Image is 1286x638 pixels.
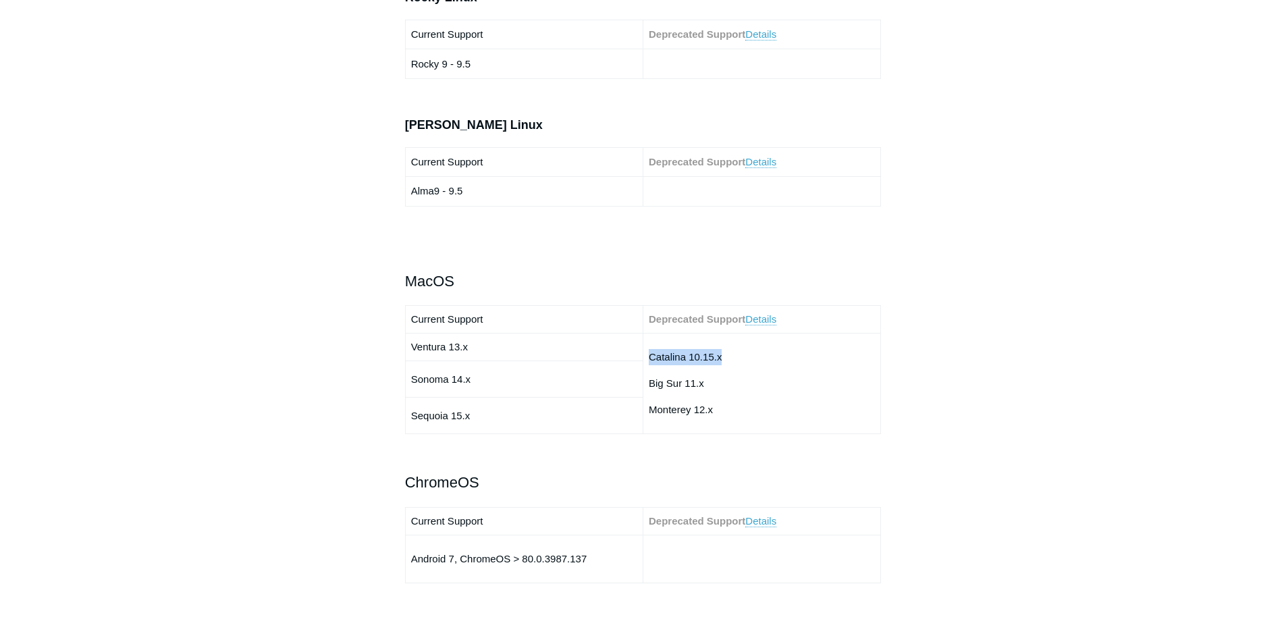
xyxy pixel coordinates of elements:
p: Monterey 12.x [649,402,875,418]
p: Catalina 10.15.x [649,349,875,365]
p: Big Sur 11.x [649,375,875,392]
td: Current Support [405,507,643,535]
a: Details [745,28,776,41]
td: Current Support [405,147,643,177]
td: Alma9 - 9.5 [405,177,643,207]
h2: ChromeOS [405,471,882,494]
strong: Deprecated Support [649,313,745,325]
td: Android 7, ChromeOS > 80.0.3987.137 [405,535,643,583]
strong: Deprecated Support [649,515,745,527]
span: MacOS [405,273,454,290]
a: Details [745,515,776,527]
td: Sonoma 14.x [405,361,643,398]
a: Details [745,313,776,325]
a: Details [745,156,776,168]
strong: Deprecated Support [649,156,745,167]
td: Ventura 13.x [405,334,643,361]
strong: Deprecated Support [649,28,745,40]
td: Current Support [405,306,643,334]
span: [PERSON_NAME] Linux [405,118,543,132]
td: Sequoia 15.x [405,398,643,434]
td: Rocky 9 - 9.5 [405,49,643,79]
td: Current Support [405,20,643,49]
